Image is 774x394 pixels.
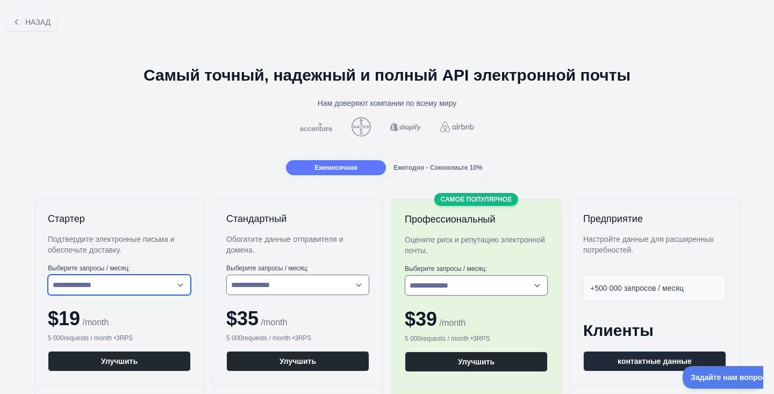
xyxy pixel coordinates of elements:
[226,234,369,255] div: Обогатите данные отправителя и домена.
[583,234,726,255] div: Настройте данные для расширенных потребностей.
[683,366,763,389] iframe: Переключить поддержку клиентов
[405,213,548,226] h2: Профессиональный
[405,234,548,256] div: Оцените риск и репутацию электронной почты.
[226,212,369,225] h2: Стандартный
[583,212,726,225] h2: Предприятие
